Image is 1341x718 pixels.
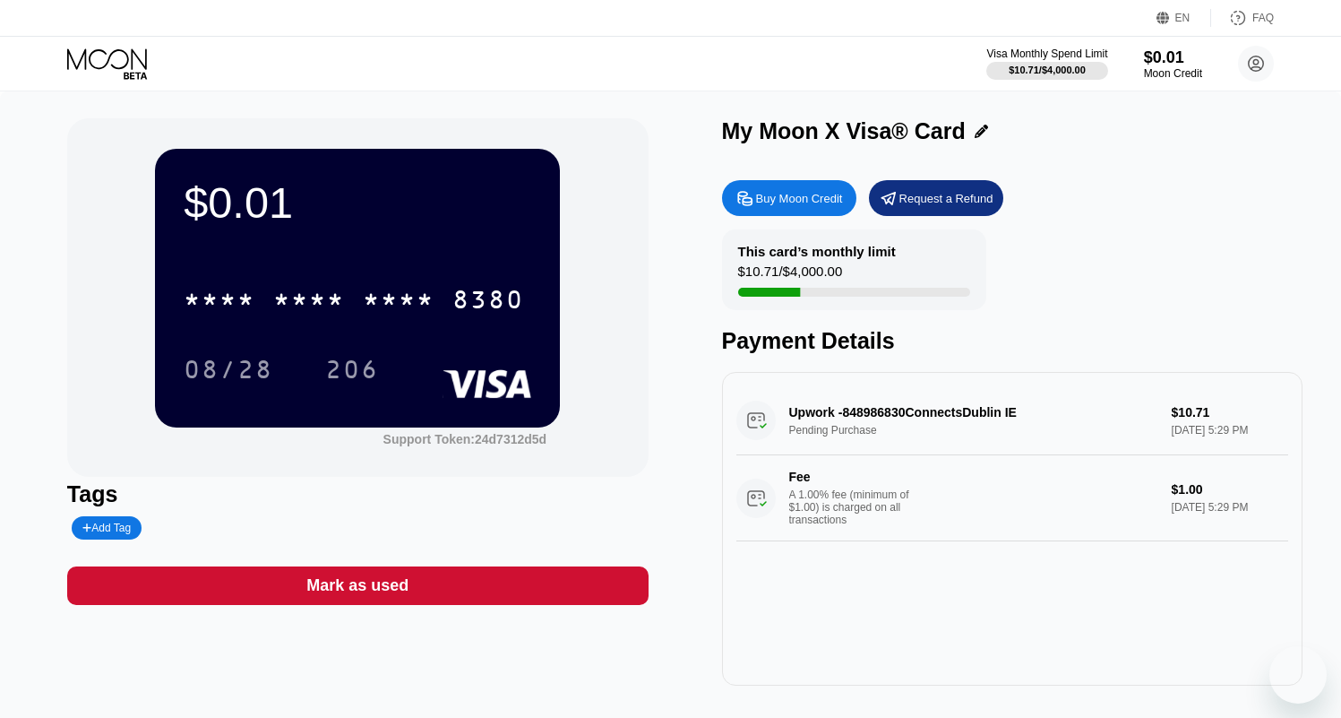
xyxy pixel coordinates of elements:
div: Visa Monthly Spend Limit$10.71/$4,000.00 [986,48,1107,80]
div: EN [1175,12,1191,24]
div: 206 [325,358,379,386]
div: $1.00 [1172,482,1289,497]
div: Buy Moon Credit [756,191,843,206]
div: $0.01Moon Credit [1144,48,1202,80]
div: Moon Credit [1144,67,1202,80]
div: EN [1156,9,1211,27]
iframe: Button to launch messaging window [1269,646,1327,704]
div: 08/28 [170,347,287,392]
div: 08/28 [184,358,273,386]
div: 206 [312,347,392,392]
div: $0.01 [1144,48,1202,67]
div: FeeA 1.00% fee (minimum of $1.00) is charged on all transactions$1.00[DATE] 5:29 PM [736,455,1289,541]
div: Support Token:24d7312d5d [383,432,547,446]
div: 8380 [452,288,524,316]
div: Request a Refund [869,180,1003,216]
div: Payment Details [722,328,1303,354]
div: $10.71 / $4,000.00 [738,264,843,288]
div: Fee [789,470,915,484]
div: Tags [67,481,649,507]
div: [DATE] 5:29 PM [1172,501,1289,514]
div: $10.71 / $4,000.00 [1009,65,1086,75]
div: My Moon X Visa® Card [722,118,966,144]
div: FAQ [1252,12,1274,24]
div: This card’s monthly limit [738,244,896,259]
div: Add Tag [72,516,142,540]
div: Support Token: 24d7312d5d [383,432,547,446]
div: A 1.00% fee (minimum of $1.00) is charged on all transactions [789,489,924,526]
div: Request a Refund [899,191,993,206]
div: Mark as used [306,575,408,596]
div: Visa Monthly Spend Limit [986,48,1107,60]
div: FAQ [1211,9,1274,27]
div: Mark as used [67,567,649,605]
div: Buy Moon Credit [722,180,856,216]
div: Add Tag [82,522,131,534]
div: $0.01 [184,177,531,228]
